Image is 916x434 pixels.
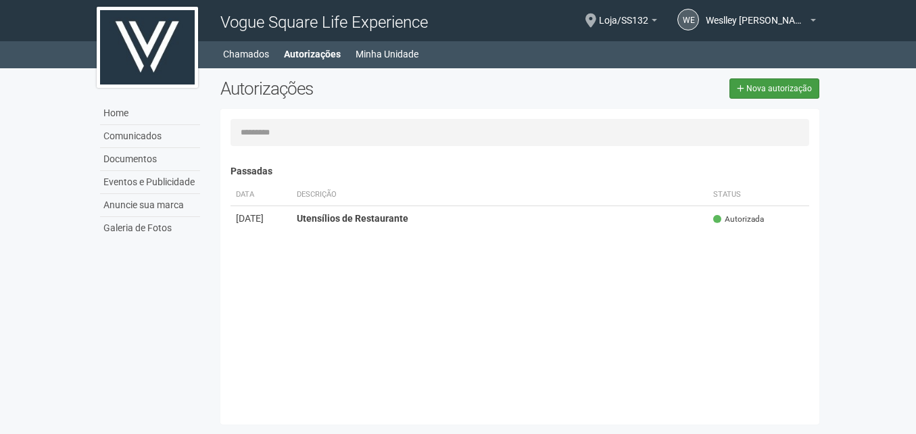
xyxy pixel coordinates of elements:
a: Minha Unidade [356,45,418,64]
div: [DATE] [236,212,286,225]
span: Vogue Square Life Experience [220,13,428,32]
a: Weslley [PERSON_NAME] [706,17,816,28]
a: Nova autorização [729,78,819,99]
th: Descrição [291,184,708,206]
a: Chamados [223,45,269,64]
a: WE [677,9,699,30]
a: Anuncie sua marca [100,194,200,217]
h2: Autorizações [220,78,510,99]
a: Loja/SS132 [599,17,657,28]
a: Autorizações [284,45,341,64]
img: logo.jpg [97,7,198,88]
a: Comunicados [100,125,200,148]
a: Documentos [100,148,200,171]
span: Nova autorização [746,84,812,93]
th: Data [231,184,291,206]
a: Galeria de Fotos [100,217,200,239]
a: Eventos e Publicidade [100,171,200,194]
span: Weslley Ephigenio Ferreira [706,2,807,26]
h4: Passadas [231,166,810,176]
th: Status [708,184,809,206]
span: Autorizada [713,214,764,225]
a: Home [100,102,200,125]
span: Loja/SS132 [599,2,648,26]
strong: Utensílios de Restaurante [297,213,408,224]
